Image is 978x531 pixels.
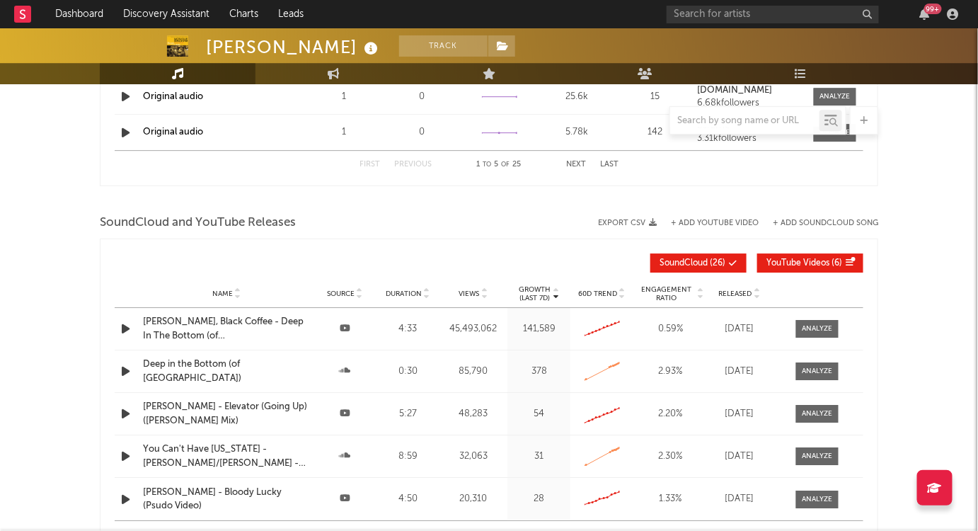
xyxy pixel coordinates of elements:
button: First [359,161,380,169]
button: Track [399,35,488,57]
div: [DATE] [711,450,768,464]
strong: [DOMAIN_NAME] [697,86,772,95]
button: + Add SoundCloud Song [759,219,878,227]
div: 1.33 % [637,492,704,506]
div: 3.31k followers [697,134,803,144]
span: Released [719,290,752,298]
span: Views [459,290,480,298]
div: 85,790 [443,365,505,379]
p: Growth [519,285,551,294]
div: 0.59 % [637,322,704,336]
button: 99+ [920,8,930,20]
button: + Add YouTube Video [671,219,759,227]
div: 25.6k [542,90,613,104]
span: ( 26 ) [660,259,725,268]
div: 1 [309,90,379,104]
div: 378 [511,365,567,379]
div: + Add YouTube Video [657,219,759,227]
button: Last [600,161,619,169]
div: 5:27 [380,407,436,421]
div: 8:59 [380,450,436,464]
div: 141,589 [511,322,567,336]
div: 28 [511,492,567,506]
div: 48,283 [443,407,505,421]
div: 99 + [924,4,942,14]
div: 45,493,062 [443,322,505,336]
div: 2.93 % [637,365,704,379]
div: [DATE] [711,407,768,421]
button: YouTube Videos(6) [757,253,863,273]
div: 20,310 [443,492,505,506]
span: Source [327,290,355,298]
div: 4:33 [380,322,436,336]
div: 54 [511,407,567,421]
button: SoundCloud(26) [650,253,747,273]
span: to [483,161,492,168]
div: 31 [511,450,567,464]
a: Deep in the Bottom (of [GEOGRAPHIC_DATA]) [143,358,310,385]
div: [DATE] [711,365,768,379]
span: SoundCloud [660,259,708,268]
div: 2.30 % [637,450,704,464]
span: Name [212,290,233,298]
div: 15 [620,90,691,104]
div: [DATE] [711,322,768,336]
div: [DATE] [711,492,768,506]
a: Original audio [143,92,203,101]
div: 0 [386,90,457,104]
a: [PERSON_NAME] - Bloody Lucky (Psudo Video) [143,486,310,513]
span: Engagement Ratio [637,285,696,302]
span: YouTube Videos [766,259,829,268]
input: Search for artists [667,6,879,23]
span: 60D Trend [578,290,617,298]
a: [PERSON_NAME], Black Coffee - Deep In The Bottom (of [GEOGRAPHIC_DATA]) [143,315,310,343]
span: SoundCloud and YouTube Releases [100,215,296,232]
p: (Last 7d) [519,294,551,302]
span: Duration [386,290,422,298]
div: 4:50 [380,492,436,506]
button: Next [566,161,586,169]
div: 32,063 [443,450,505,464]
div: 6.68k followers [697,98,803,108]
a: [DOMAIN_NAME] [697,86,803,96]
a: You Can't Have [US_STATE] - [PERSON_NAME]/[PERSON_NAME] - 2005 - Shelter Records [143,442,310,470]
div: [PERSON_NAME] [206,35,381,59]
a: [PERSON_NAME] - Elevator (Going Up) ([PERSON_NAME] Mix) [143,400,310,428]
button: + Add SoundCloud Song [773,219,878,227]
div: 0:30 [380,365,436,379]
button: Previous [394,161,432,169]
button: Export CSV [598,219,657,227]
div: 2.20 % [637,407,704,421]
span: ( 6 ) [766,259,842,268]
div: 1 5 25 [460,156,538,173]
input: Search by song name or URL [670,115,819,127]
span: of [502,161,510,168]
